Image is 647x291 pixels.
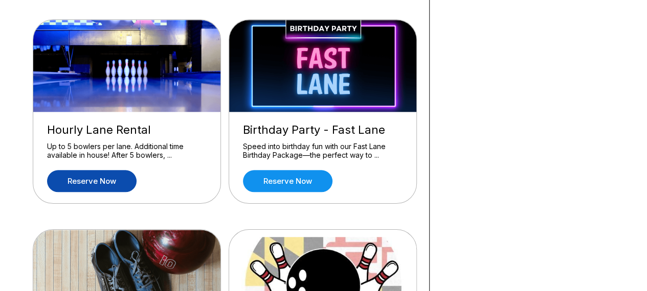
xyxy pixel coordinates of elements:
[47,170,137,192] a: Reserve now
[229,20,417,112] img: Birthday Party - Fast Lane
[243,170,332,192] a: Reserve now
[243,142,403,160] div: Speed into birthday fun with our Fast Lane Birthday Package—the perfect way to ...
[243,123,403,137] div: Birthday Party - Fast Lane
[47,142,207,160] div: Up to 5 bowlers per lane. Additional time available in house! After 5 bowlers, ...
[33,20,221,112] img: Hourly Lane Rental
[47,123,207,137] div: Hourly Lane Rental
